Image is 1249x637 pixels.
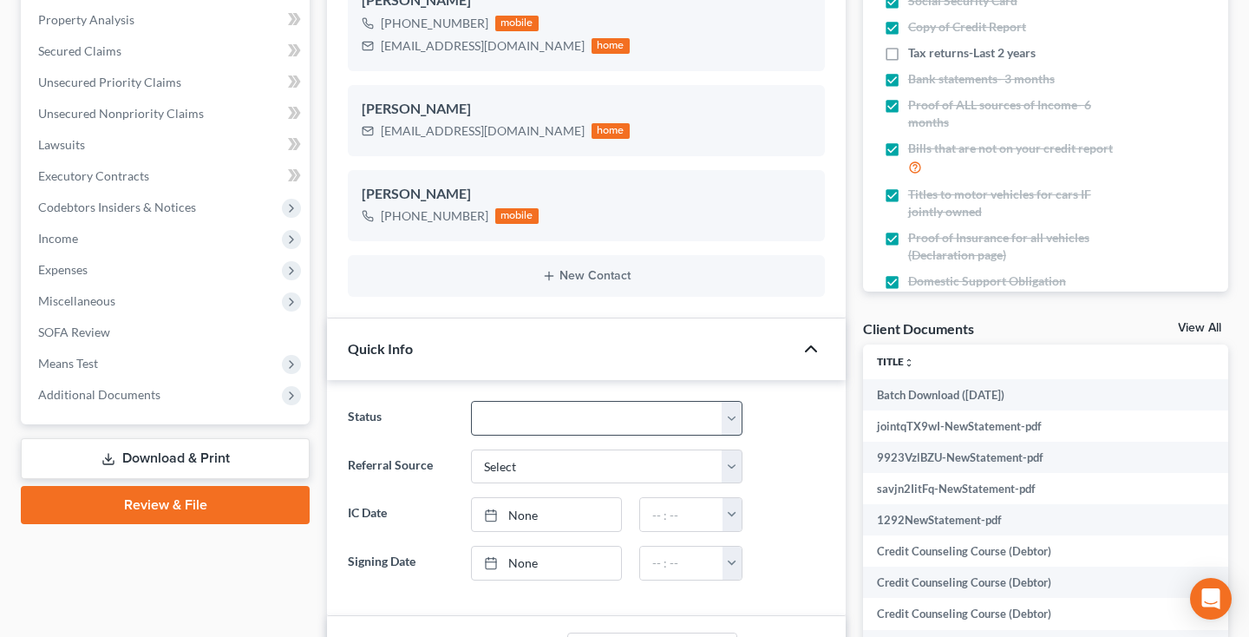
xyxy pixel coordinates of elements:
[38,293,115,308] span: Miscellaneous
[38,75,181,89] span: Unsecured Priority Claims
[863,567,1216,598] td: Credit Counseling Course (Debtor)
[877,355,914,368] a: Titleunfold_more
[863,379,1216,410] td: Batch Download ([DATE])
[38,43,121,58] span: Secured Claims
[38,200,196,214] span: Codebtors Insiders & Notices
[863,442,1216,473] td: 9923VzlBZU-NewStatement-pdf
[348,340,413,357] span: Quick Info
[24,317,310,348] a: SOFA Review
[908,229,1122,264] span: Proof of Insurance for all vehicles (Declaration page)
[908,140,1113,157] span: Bills that are not on your credit report
[38,106,204,121] span: Unsecured Nonpriority Claims
[472,547,621,580] a: None
[24,98,310,129] a: Unsecured Nonpriority Claims
[24,129,310,161] a: Lawsuits
[38,231,78,246] span: Income
[863,598,1216,629] td: Credit Counseling Course (Debtor)
[24,67,310,98] a: Unsecured Priority Claims
[339,546,462,581] label: Signing Date
[38,356,98,371] span: Means Test
[495,16,539,31] div: mobile
[362,184,811,205] div: [PERSON_NAME]
[1190,578,1232,620] div: Open Intercom Messenger
[362,99,811,120] div: [PERSON_NAME]
[1178,322,1221,334] a: View All
[339,401,462,436] label: Status
[38,262,88,277] span: Expenses
[495,208,539,224] div: mobile
[863,410,1216,442] td: jointqTX9wI-NewStatement-pdf
[38,12,134,27] span: Property Analysis
[908,44,1036,62] span: Tax returns-Last 2 years
[38,168,149,183] span: Executory Contracts
[863,319,974,338] div: Client Documents
[592,38,630,54] div: home
[640,547,723,580] input: -- : --
[381,207,488,225] div: [PHONE_NUMBER]
[640,498,723,531] input: -- : --
[24,161,310,192] a: Executory Contracts
[908,96,1122,131] span: Proof of ALL sources of Income- 6 months
[24,4,310,36] a: Property Analysis
[21,486,310,524] a: Review & File
[339,497,462,532] label: IC Date
[592,123,630,139] div: home
[381,15,488,32] div: [PHONE_NUMBER]
[908,273,1122,325] span: Domestic Support Obligation Certificate if Child Support or Alimony is paid
[362,269,811,283] button: New Contact
[21,438,310,479] a: Download & Print
[38,325,110,339] span: SOFA Review
[908,186,1122,220] span: Titles to motor vehicles for cars IF jointly owned
[38,387,160,402] span: Additional Documents
[863,504,1216,535] td: 1292NewStatement-pdf
[863,535,1216,567] td: Credit Counseling Course (Debtor)
[904,358,914,368] i: unfold_more
[863,473,1216,504] td: savjn2IitFq-NewStatement-pdf
[38,137,85,152] span: Lawsuits
[908,70,1055,88] span: Bank statements- 3 months
[24,36,310,67] a: Secured Claims
[381,37,585,55] div: [EMAIL_ADDRESS][DOMAIN_NAME]
[908,18,1026,36] span: Copy of Credit Report
[381,122,585,140] div: [EMAIL_ADDRESS][DOMAIN_NAME]
[472,498,621,531] a: None
[339,450,462,484] label: Referral Source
